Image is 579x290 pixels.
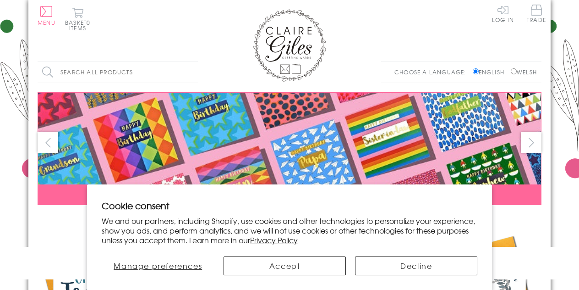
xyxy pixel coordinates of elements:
[65,7,90,31] button: Basket0 items
[69,18,90,32] span: 0 items
[394,68,471,76] p: Choose a language:
[38,212,541,226] div: Carousel Pagination
[511,68,517,74] input: Welsh
[114,260,202,271] span: Manage preferences
[521,132,541,153] button: next
[253,9,326,82] img: Claire Giles Greetings Cards
[102,257,214,275] button: Manage preferences
[38,62,198,83] input: Search all products
[38,6,55,25] button: Menu
[250,234,298,245] a: Privacy Policy
[527,5,546,22] span: Trade
[38,132,58,153] button: prev
[224,257,346,275] button: Accept
[527,5,546,24] a: Trade
[473,68,479,74] input: English
[102,199,478,212] h2: Cookie consent
[473,68,509,76] label: English
[38,18,55,27] span: Menu
[492,5,514,22] a: Log In
[355,257,477,275] button: Decline
[511,68,537,76] label: Welsh
[102,216,478,245] p: We and our partners, including Shopify, use cookies and other technologies to personalize your ex...
[189,62,198,83] input: Search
